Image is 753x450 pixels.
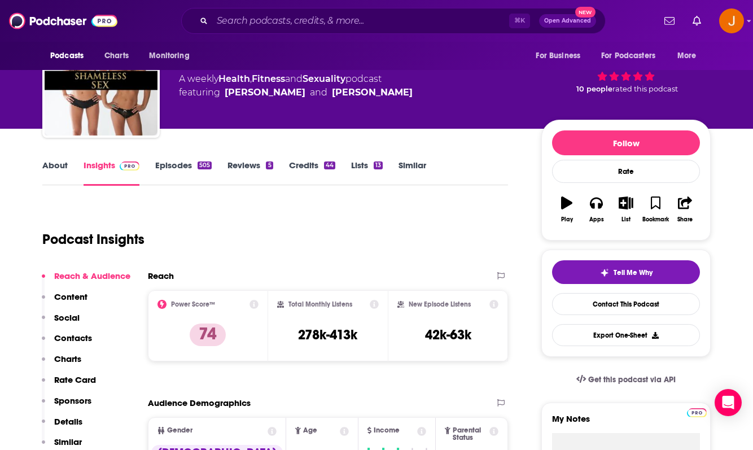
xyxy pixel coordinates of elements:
[54,291,87,302] p: Content
[141,45,204,67] button: open menu
[104,48,129,64] span: Charts
[179,72,413,99] div: A weekly podcast
[575,7,596,18] span: New
[581,189,611,230] button: Apps
[54,333,92,343] p: Contacts
[660,11,679,30] a: Show notifications dropdown
[687,407,707,417] a: Pro website
[594,45,672,67] button: open menu
[148,270,174,281] h2: Reach
[54,395,91,406] p: Sponsors
[719,8,744,33] span: Logged in as justine87181
[600,268,609,277] img: tell me why sparkle
[120,161,139,171] img: Podchaser Pro
[285,73,303,84] span: and
[218,73,250,84] a: Health
[54,416,82,427] p: Details
[50,48,84,64] span: Podcasts
[252,73,285,84] a: Fitness
[9,10,117,32] img: Podchaser - Follow, Share and Rate Podcasts
[567,366,685,394] a: Get this podcast via API
[374,161,383,169] div: 13
[552,189,581,230] button: Play
[54,270,130,281] p: Reach & Audience
[54,436,82,447] p: Similar
[621,216,631,223] div: List
[324,161,335,169] div: 44
[552,293,700,315] a: Contact This Podcast
[611,189,641,230] button: List
[289,160,335,186] a: Credits44
[266,161,273,169] div: 5
[45,23,157,136] img: Shameless Sex
[303,427,317,434] span: Age
[42,333,92,353] button: Contacts
[552,260,700,284] button: tell me why sparkleTell Me Why
[54,312,80,323] p: Social
[351,160,383,186] a: Lists13
[149,48,189,64] span: Monitoring
[212,12,509,30] input: Search podcasts, credits, & more...
[190,324,226,346] p: 74
[539,14,596,28] button: Open AdvancedNew
[453,427,488,442] span: Parental Status
[552,160,700,183] div: Rate
[642,216,669,223] div: Bookmark
[552,413,700,433] label: My Notes
[42,374,96,395] button: Rate Card
[288,300,352,308] h2: Total Monthly Listens
[677,48,697,64] span: More
[576,85,612,93] span: 10 people
[42,395,91,416] button: Sponsors
[155,160,212,186] a: Episodes505
[374,427,400,434] span: Income
[181,8,606,34] div: Search podcasts, credits, & more...
[588,375,676,385] span: Get this podcast via API
[552,324,700,346] button: Export One-Sheet
[227,160,273,186] a: Reviews5
[425,326,471,343] h3: 42k-63k
[614,268,653,277] span: Tell Me Why
[612,85,678,93] span: rated this podcast
[250,73,252,84] span: ,
[225,86,305,99] div: [PERSON_NAME]
[687,408,707,417] img: Podchaser Pro
[54,374,96,385] p: Rate Card
[42,160,68,186] a: About
[42,312,80,333] button: Social
[552,130,700,155] button: Follow
[179,86,413,99] span: featuring
[601,48,655,64] span: For Podcasters
[669,45,711,67] button: open menu
[171,300,215,308] h2: Power Score™
[167,427,192,434] span: Gender
[42,45,98,67] button: open menu
[589,216,604,223] div: Apps
[719,8,744,33] button: Show profile menu
[677,216,693,223] div: Share
[409,300,471,308] h2: New Episode Listens
[688,11,706,30] a: Show notifications dropdown
[332,86,413,99] div: [PERSON_NAME]
[42,270,130,291] button: Reach & Audience
[719,8,744,33] img: User Profile
[84,160,139,186] a: InsightsPodchaser Pro
[42,291,87,312] button: Content
[42,353,81,374] button: Charts
[54,353,81,364] p: Charts
[561,216,573,223] div: Play
[715,389,742,416] div: Open Intercom Messenger
[544,18,591,24] span: Open Advanced
[671,189,700,230] button: Share
[303,73,345,84] a: Sexuality
[509,14,530,28] span: ⌘ K
[641,189,670,230] button: Bookmark
[399,160,426,186] a: Similar
[97,45,135,67] a: Charts
[310,86,327,99] span: and
[536,48,580,64] span: For Business
[148,397,251,408] h2: Audience Demographics
[528,45,594,67] button: open menu
[298,326,357,343] h3: 278k-413k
